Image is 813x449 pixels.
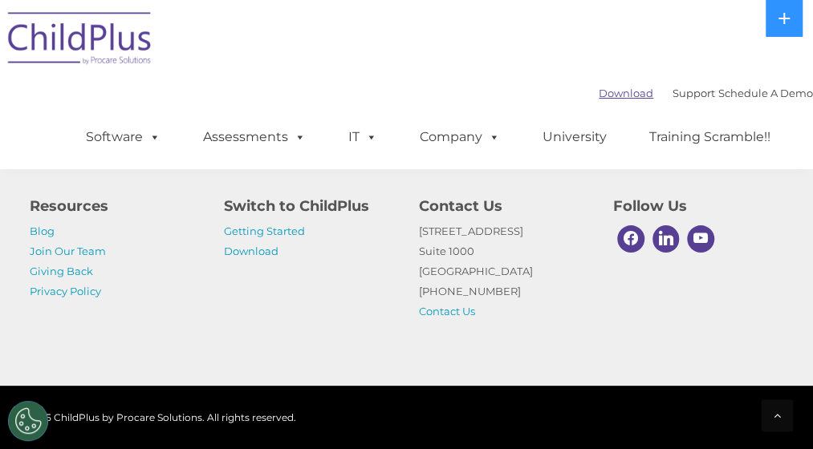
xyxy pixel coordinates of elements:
[404,121,516,153] a: Company
[419,221,590,322] p: [STREET_ADDRESS] Suite 1000 [GEOGRAPHIC_DATA] [PHONE_NUMBER]
[633,121,787,153] a: Training Scramble!!
[419,195,590,217] h4: Contact Us
[30,224,55,237] a: Blog
[30,285,101,297] a: Privacy Policy
[224,224,305,237] a: Getting Started
[30,245,106,257] a: Join Our Team
[8,401,48,441] button: Cookies Settings
[599,87,653,99] a: Download
[332,121,393,153] a: IT
[30,195,201,217] h4: Resources
[18,411,296,423] span: © 2025 ChildPlus by Procare Solutions. All rights reserved.
[673,87,715,99] a: Support
[613,195,784,217] h4: Follow Us
[526,121,623,153] a: University
[224,245,278,257] a: Download
[187,121,322,153] a: Assessments
[70,121,177,153] a: Software
[683,221,718,257] a: Youtube
[599,87,813,99] font: |
[613,221,648,257] a: Facebook
[648,221,684,257] a: Linkedin
[224,195,395,217] h4: Switch to ChildPlus
[30,265,93,277] a: Giving Back
[419,305,475,318] a: Contact Us
[718,87,813,99] a: Schedule A Demo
